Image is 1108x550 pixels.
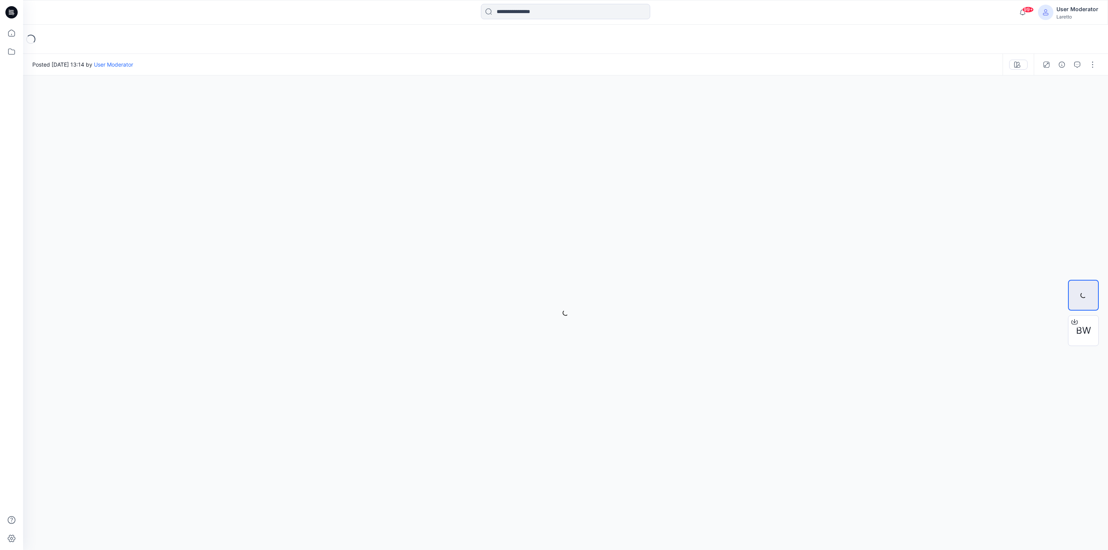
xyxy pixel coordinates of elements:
button: Details [1056,59,1068,71]
a: User Moderator [94,61,133,68]
span: Posted [DATE] 13:14 by [32,60,133,69]
div: Laretto [1056,14,1098,20]
span: 99+ [1022,7,1034,13]
svg: avatar [1043,9,1049,15]
span: BW [1076,324,1091,338]
div: User Moderator [1056,5,1098,14]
